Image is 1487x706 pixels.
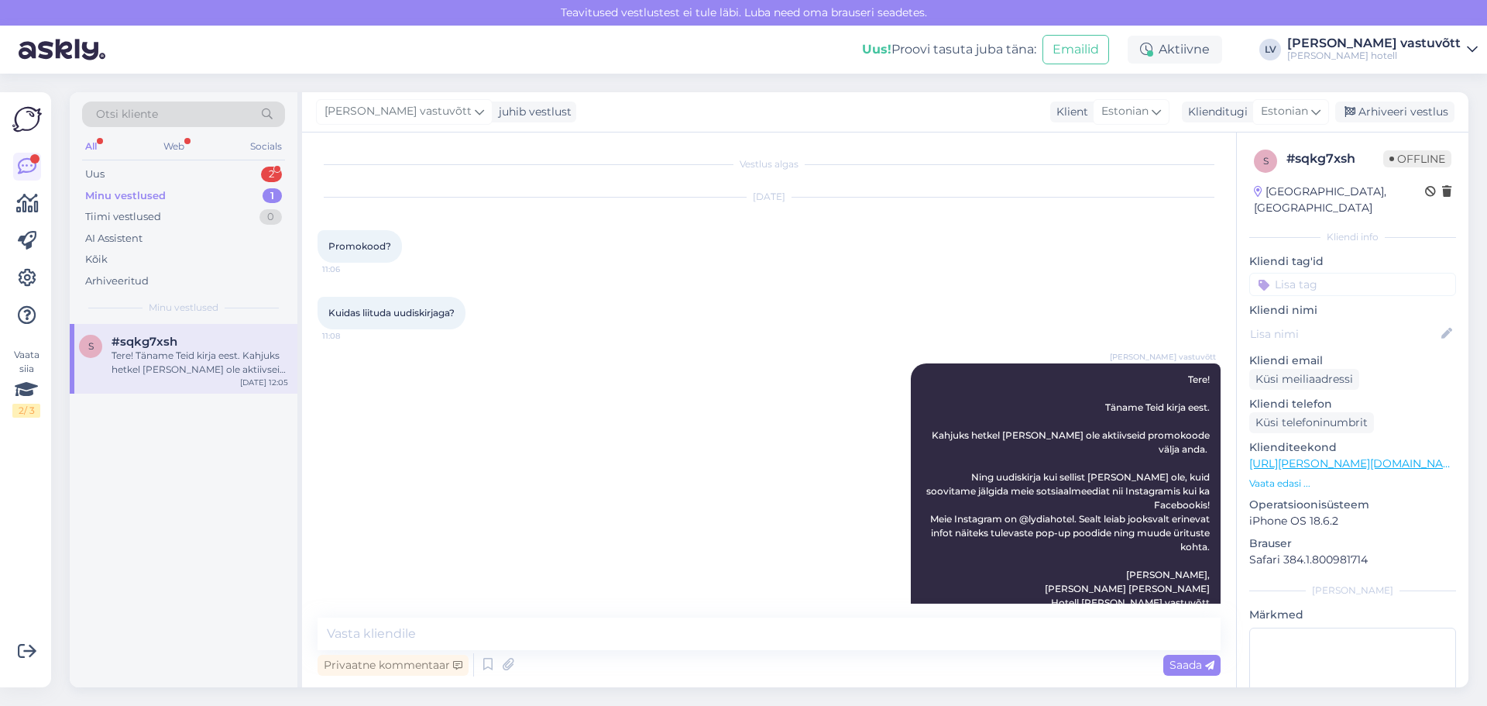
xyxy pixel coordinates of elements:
[1286,150,1383,168] div: # sqkg7xsh
[1169,658,1214,672] span: Saada
[85,188,166,204] div: Minu vestlused
[12,105,42,134] img: Askly Logo
[1110,351,1216,363] span: [PERSON_NAME] vastuvõtt
[1383,150,1451,167] span: Offline
[160,136,187,157] div: Web
[1249,353,1456,369] p: Kliendi email
[1287,37,1478,62] a: [PERSON_NAME] vastuvõtt[PERSON_NAME] hotell
[1249,477,1456,491] p: Vaata edasi ...
[149,301,218,315] span: Minu vestlused
[1249,302,1456,319] p: Kliendi nimi
[1249,396,1456,412] p: Kliendi telefon
[1249,230,1456,244] div: Kliendi info
[1249,369,1359,390] div: Küsi meiliaadressi
[1249,273,1456,296] input: Lisa tag
[1287,50,1461,62] div: [PERSON_NAME] hotell
[1249,412,1374,433] div: Küsi telefoninumbrit
[1042,35,1109,64] button: Emailid
[318,190,1221,204] div: [DATE]
[112,349,288,377] div: Tere! Täname Teid kirja eest. Kahjuks hetkel [PERSON_NAME] ole aktiivseid promokoode välja anda. ...
[322,263,380,275] span: 11:06
[1335,102,1454,122] div: Arhiveeri vestlus
[1249,607,1456,623] p: Märkmed
[1263,155,1269,167] span: s
[1050,104,1088,120] div: Klient
[85,252,108,267] div: Kõik
[88,340,94,352] span: s
[318,655,469,676] div: Privaatne kommentaar
[493,104,572,120] div: juhib vestlust
[1101,103,1149,120] span: Estonian
[1249,456,1463,470] a: [URL][PERSON_NAME][DOMAIN_NAME]
[328,240,391,252] span: Promokood?
[259,209,282,225] div: 0
[322,330,380,342] span: 11:08
[85,231,143,246] div: AI Assistent
[1250,325,1438,343] input: Lisa nimi
[1249,439,1456,456] p: Klienditeekond
[82,136,100,157] div: All
[1249,552,1456,568] p: Safari 384.1.800981714
[325,103,472,120] span: [PERSON_NAME] vastuvõtt
[1249,253,1456,270] p: Kliendi tag'id
[328,307,455,319] span: Kuidas liituda uudiskirjaga?
[1261,103,1308,120] span: Estonian
[247,136,285,157] div: Socials
[1249,536,1456,552] p: Brauser
[1128,36,1222,64] div: Aktiivne
[85,209,161,225] div: Tiimi vestlused
[240,377,288,388] div: [DATE] 12:05
[1249,497,1456,513] p: Operatsioonisüsteem
[862,40,1036,59] div: Proovi tasuta juba täna:
[1259,39,1281,60] div: LV
[12,404,40,418] div: 2 / 3
[263,188,282,204] div: 1
[112,335,177,349] span: #sqkg7xsh
[85,274,149,289] div: Arhiveeritud
[926,374,1212,608] span: Tere! Täname Teid kirja eest. Kahjuks hetkel [PERSON_NAME] ole aktiivseid promokoode välja anda. ...
[1287,37,1461,50] div: [PERSON_NAME] vastuvõtt
[96,106,158,122] span: Otsi kliente
[862,42,891,57] b: Uus!
[1182,104,1248,120] div: Klienditugi
[1249,584,1456,598] div: [PERSON_NAME]
[1249,513,1456,529] p: iPhone OS 18.6.2
[1254,184,1425,216] div: [GEOGRAPHIC_DATA], [GEOGRAPHIC_DATA]
[85,167,105,182] div: Uus
[318,157,1221,171] div: Vestlus algas
[261,167,282,182] div: 2
[12,348,40,418] div: Vaata siia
